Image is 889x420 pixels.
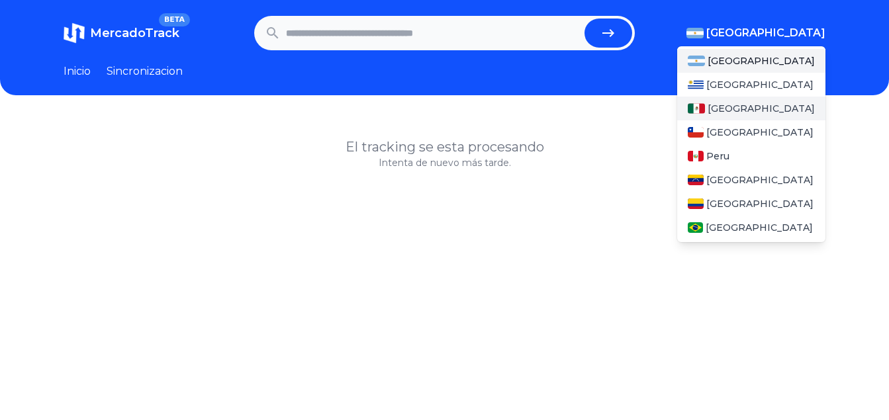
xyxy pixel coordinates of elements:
img: Peru [688,151,704,161]
span: [GEOGRAPHIC_DATA] [708,102,815,115]
span: [GEOGRAPHIC_DATA] [706,173,814,187]
a: Chile[GEOGRAPHIC_DATA] [677,120,825,144]
span: [GEOGRAPHIC_DATA] [706,25,825,41]
span: Peru [706,149,729,163]
a: Inicio [64,63,91,79]
span: BETA [159,13,190,26]
span: [GEOGRAPHIC_DATA] [706,197,814,210]
img: Argentina [686,28,704,38]
span: [GEOGRAPHIC_DATA] [708,54,815,67]
img: Mexico [688,103,705,114]
a: Mexico[GEOGRAPHIC_DATA] [677,97,825,120]
h1: El tracking se esta procesando [64,138,825,156]
a: Uruguay[GEOGRAPHIC_DATA] [677,73,825,97]
img: Venezuela [688,175,704,185]
a: Colombia[GEOGRAPHIC_DATA] [677,192,825,216]
a: Brasil[GEOGRAPHIC_DATA] [677,216,825,239]
span: MercadoTrack [90,26,179,40]
a: Sincronizacion [107,63,183,79]
a: Venezuela[GEOGRAPHIC_DATA] [677,168,825,192]
img: Colombia [688,198,704,209]
span: [GEOGRAPHIC_DATA] [706,78,814,91]
a: Argentina[GEOGRAPHIC_DATA] [677,49,825,73]
a: MercadoTrackBETA [64,22,179,44]
img: Brasil [688,222,703,233]
img: Uruguay [688,79,704,90]
a: PeruPeru [677,144,825,168]
img: Chile [688,127,704,138]
span: [GEOGRAPHIC_DATA] [706,126,814,139]
img: MercadoTrack [64,22,85,44]
p: Intenta de nuevo más tarde. [64,156,825,169]
img: Argentina [688,56,705,66]
button: [GEOGRAPHIC_DATA] [686,25,825,41]
span: [GEOGRAPHIC_DATA] [706,221,813,234]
